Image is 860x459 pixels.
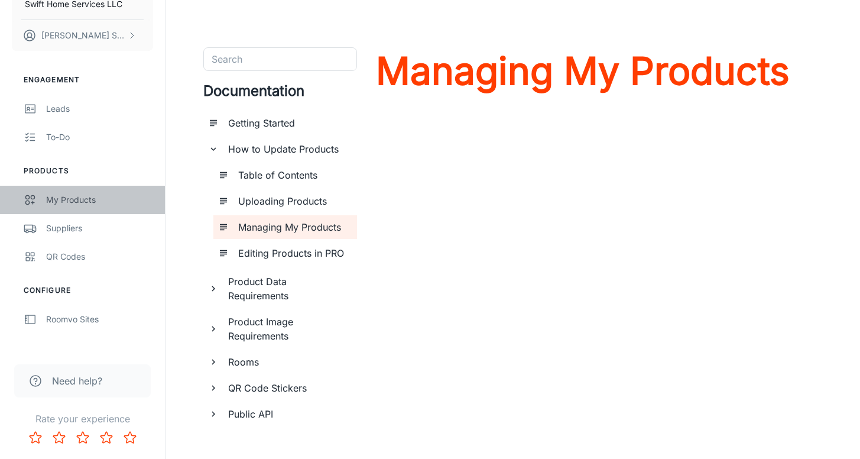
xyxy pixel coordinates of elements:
button: Rate 2 star [47,426,71,450]
h6: How to Update Products [228,142,348,156]
div: My Products [46,193,153,206]
h6: QR Code Stickers [228,381,348,395]
button: Rate 1 star [24,426,47,450]
button: Rate 4 star [95,426,118,450]
div: QR Codes [46,250,153,263]
h6: Managing My Products [238,220,348,234]
h6: Rooms [228,355,348,369]
p: Rate your experience [9,412,155,426]
h6: Public API [228,407,348,421]
div: To-do [46,131,153,144]
button: Open [351,59,353,61]
h6: Editing Products in PRO [238,246,348,260]
h6: Product Data Requirements [228,274,348,303]
button: [PERSON_NAME] Swift [12,20,153,51]
div: Leads [46,102,153,115]
h6: Uploading Products [238,194,348,208]
ul: documentation page list [203,111,357,426]
div: Suppliers [46,222,153,235]
p: [PERSON_NAME] Swift [41,29,125,42]
iframe: vimeo-927756946 [376,104,790,337]
h4: Documentation [203,80,357,102]
button: Rate 3 star [71,426,95,450]
h6: Getting Started [228,116,348,130]
button: Rate 5 star [118,426,142,450]
span: Need help? [52,374,102,388]
h6: Product Image Requirements [228,315,348,343]
div: Roomvo Sites [46,313,153,326]
a: Managing My Products [376,47,790,95]
h6: Table of Contents [238,168,348,182]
